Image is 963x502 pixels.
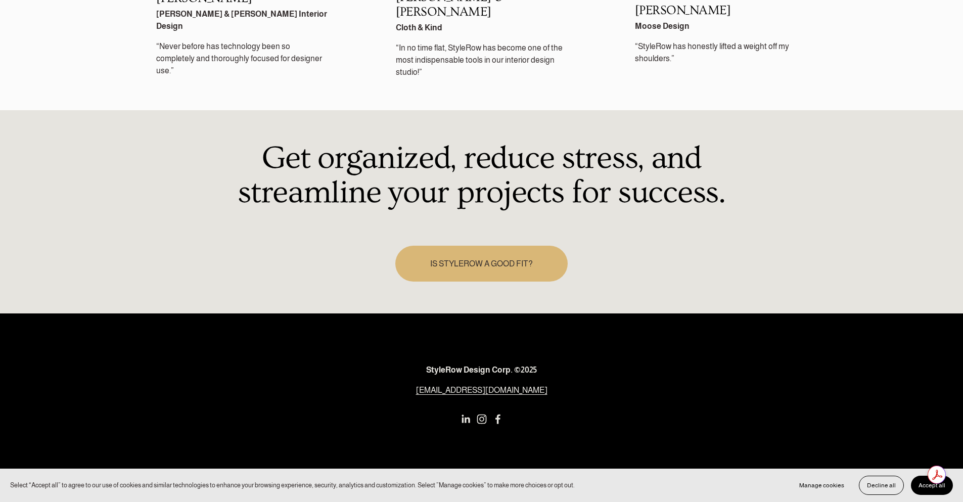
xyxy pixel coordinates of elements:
a: IS STYLEROW A GOOD FIT? [395,246,568,282]
button: Manage cookies [792,476,852,495]
h1: Get organized, reduce stress, and streamline your projects for success. [217,142,746,210]
button: Decline all [859,476,904,495]
p: “StyleRow has honestly lifted a weight off my shoulders.” [635,40,807,65]
a: Facebook [493,414,503,424]
h2: [PERSON_NAME] [635,4,807,18]
strong: Cloth & Kind [396,23,442,32]
span: Manage cookies [799,482,844,489]
span: Decline all [867,482,896,489]
a: LinkedIn [461,414,471,424]
strong: StyleRow Design Corp. ©2025 [426,366,537,374]
p: “In no time flat, StyleRow has become one of the most indispensable tools in our interior design ... [396,42,568,78]
span: Accept all [919,482,945,489]
p: Select “Accept all” to agree to our use of cookies and similar technologies to enhance your brows... [10,480,575,490]
strong: [PERSON_NAME] & [PERSON_NAME] Interior Design [156,10,329,30]
button: Accept all [911,476,953,495]
a: Instagram [477,414,487,424]
strong: Moose Design [635,22,690,30]
a: [EMAIL_ADDRESS][DOMAIN_NAME] [416,384,547,396]
p: “Never before has technology been so completely and thoroughly focused for designer use.” [156,40,328,77]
